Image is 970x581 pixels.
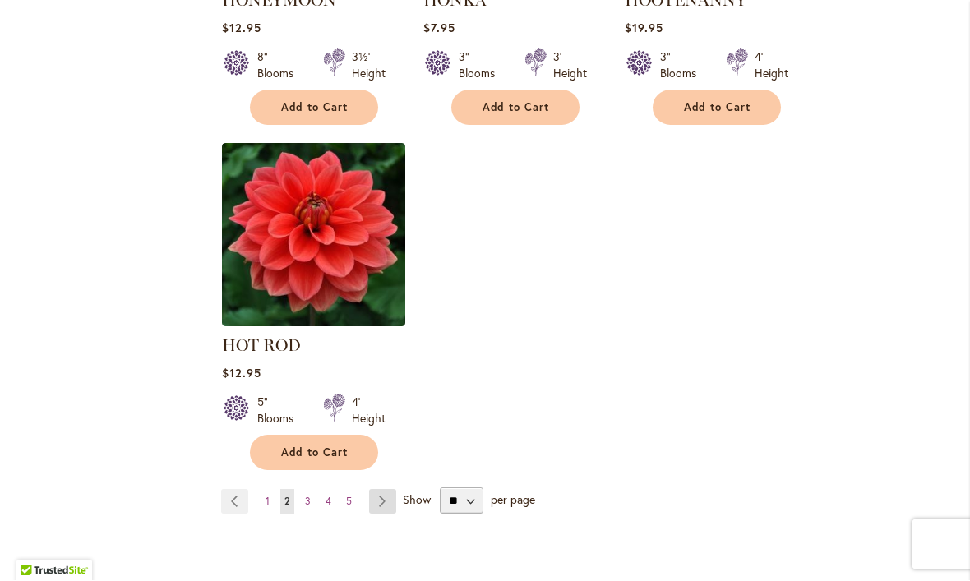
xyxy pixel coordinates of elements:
span: 5 [346,496,352,508]
iframe: Launch Accessibility Center [12,523,58,569]
span: $12.95 [222,366,261,381]
span: Add to Cart [483,101,550,115]
a: 1 [261,490,274,514]
span: 2 [284,496,290,508]
a: 4 [321,490,335,514]
div: 3" Blooms [660,49,706,82]
span: Add to Cart [281,101,349,115]
span: 4 [326,496,331,508]
a: HOT ROD [222,315,405,330]
a: 5 [342,490,356,514]
span: 3 [305,496,311,508]
a: HOT ROD [222,336,301,356]
button: Add to Cart [653,90,781,126]
button: Add to Cart [250,436,378,471]
img: HOT ROD [222,144,405,327]
span: 1 [266,496,270,508]
div: 3' Height [553,49,587,82]
span: Add to Cart [684,101,751,115]
div: 3" Blooms [459,49,505,82]
button: Add to Cart [250,90,378,126]
span: Add to Cart [281,446,349,460]
span: $12.95 [222,21,261,36]
span: $7.95 [423,21,455,36]
span: Show [403,492,431,508]
span: per page [491,492,535,508]
div: 5" Blooms [257,394,303,427]
div: 3½' Height [352,49,386,82]
div: 8" Blooms [257,49,303,82]
div: 4' Height [352,394,386,427]
div: 4' Height [755,49,788,82]
button: Add to Cart [451,90,580,126]
span: $19.95 [625,21,663,36]
a: 3 [301,490,315,514]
